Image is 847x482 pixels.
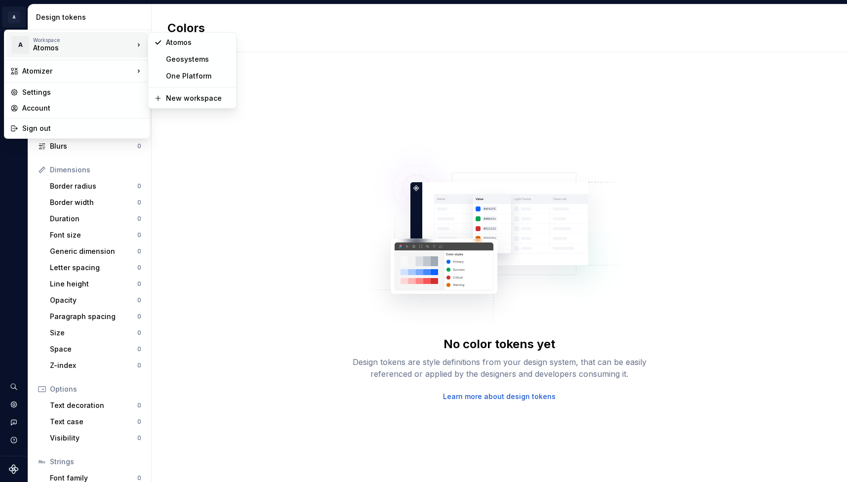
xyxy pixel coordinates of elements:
div: Account [22,103,144,113]
div: A [11,36,29,54]
div: Atomos [33,43,117,53]
div: Geosystems [166,54,230,64]
div: Settings [22,87,144,97]
div: One Platform [166,71,230,81]
div: Atomos [166,38,230,47]
div: Workspace [33,37,134,43]
div: New workspace [166,93,230,103]
div: Atomizer [22,66,134,76]
div: Sign out [22,123,144,133]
